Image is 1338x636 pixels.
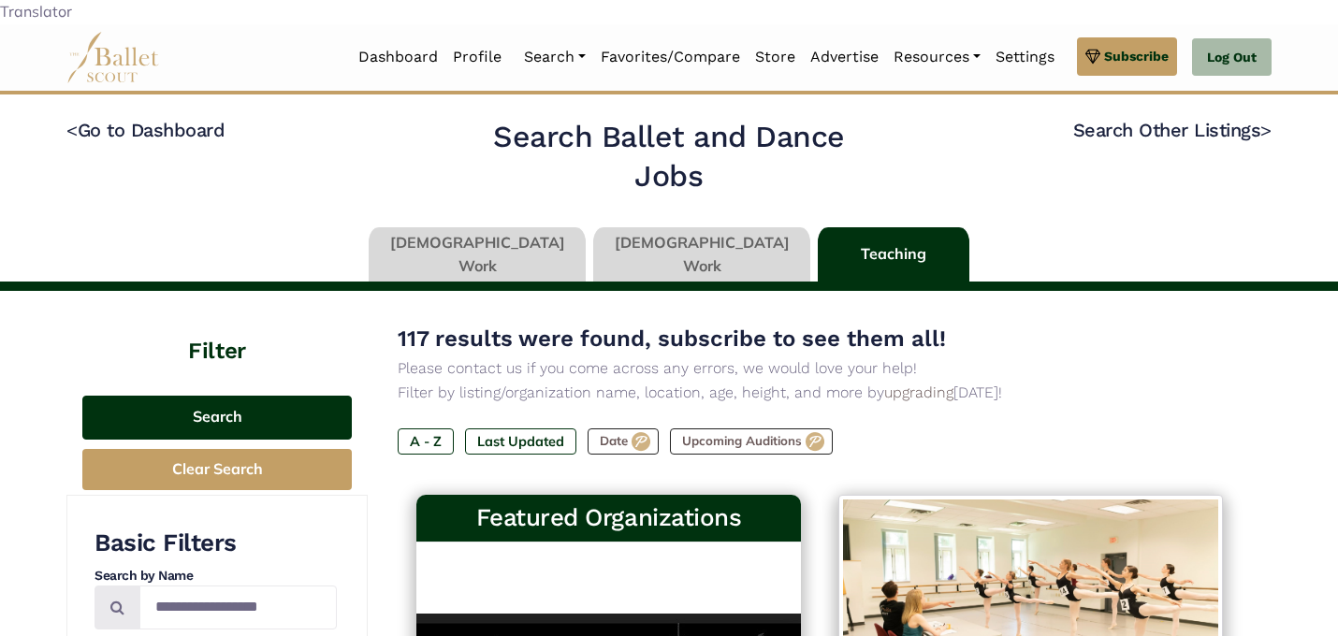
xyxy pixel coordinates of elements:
a: Profile [445,37,509,77]
p: Please contact us if you come across any errors, we would love your help! [398,356,1242,381]
li: [DEMOGRAPHIC_DATA] Work [365,227,589,282]
span: Subscribe [1104,46,1169,66]
a: Settings [988,37,1062,77]
input: Search by names... [139,585,337,629]
a: Search Other Listings> [1073,119,1272,141]
a: Dashboard [351,37,445,77]
a: Subscribe [1077,37,1177,75]
li: [DEMOGRAPHIC_DATA] Work [589,227,814,282]
h3: Featured Organizations [431,502,786,534]
a: Log Out [1192,38,1272,76]
code: > [1260,118,1272,141]
h4: Search by Name [95,567,337,585]
button: Clear Search [82,449,352,491]
h3: Basic Filters [95,528,337,559]
a: upgrading [884,383,953,401]
img: gem.svg [1085,46,1100,66]
label: Upcoming Auditions [670,428,833,455]
a: Store [748,37,803,77]
code: < [66,118,78,141]
h4: Filter [66,291,368,368]
a: Advertise [803,37,886,77]
a: Resources [886,37,988,77]
h2: Search Ballet and Dance Jobs [458,118,880,195]
a: Favorites/Compare [593,37,748,77]
a: Search [516,37,593,77]
label: Date [588,428,659,455]
li: Teaching [814,227,973,282]
label: A - Z [398,428,454,455]
p: Filter by listing/organization name, location, age, height, and more by [DATE]! [398,381,1242,405]
button: Search [82,396,352,440]
span: 117 results were found, subscribe to see them all! [398,325,946,352]
label: Last Updated [465,428,576,455]
a: <Go to Dashboard [66,119,225,141]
